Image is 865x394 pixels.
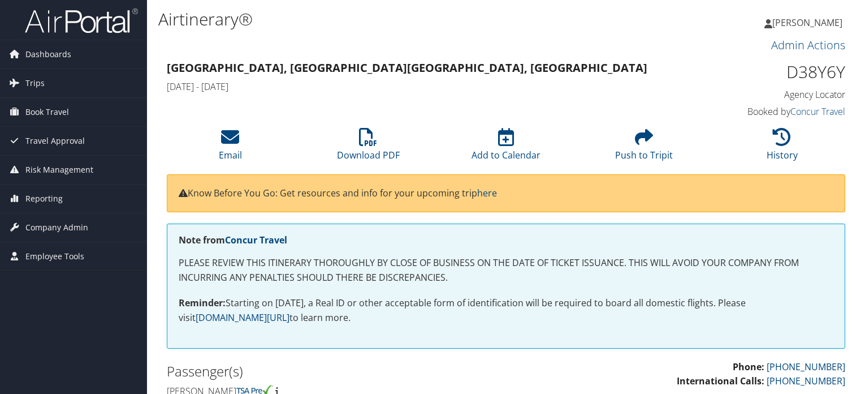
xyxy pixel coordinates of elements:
[615,134,673,161] a: Push to Tripit
[689,88,846,101] h4: Agency Locator
[689,60,846,84] h1: D38Y6Y
[179,234,287,246] strong: Note from
[225,234,287,246] a: Concur Travel
[767,361,845,373] a: [PHONE_NUMBER]
[733,361,764,373] strong: Phone:
[179,296,833,325] p: Starting on [DATE], a Real ID or other acceptable form of identification will be required to boar...
[25,185,63,213] span: Reporting
[25,127,85,155] span: Travel Approval
[167,60,647,75] strong: [GEOGRAPHIC_DATA], [GEOGRAPHIC_DATA] [GEOGRAPHIC_DATA], [GEOGRAPHIC_DATA]
[790,105,845,118] a: Concur Travel
[25,98,69,126] span: Book Travel
[167,362,498,381] h2: Passenger(s)
[179,186,833,201] p: Know Before You Go: Get resources and info for your upcoming trip
[25,242,84,271] span: Employee Tools
[158,7,622,31] h1: Airtinerary®
[677,375,764,387] strong: International Calls:
[25,69,45,97] span: Trips
[772,16,842,29] span: [PERSON_NAME]
[477,187,497,199] a: here
[167,80,672,93] h4: [DATE] - [DATE]
[25,213,88,242] span: Company Admin
[179,297,226,309] strong: Reminder:
[25,7,138,34] img: airportal-logo.png
[767,375,845,387] a: [PHONE_NUMBER]
[25,40,71,68] span: Dashboards
[771,37,845,53] a: Admin Actions
[196,311,289,324] a: [DOMAIN_NAME][URL]
[764,6,854,40] a: [PERSON_NAME]
[767,134,798,161] a: History
[337,134,400,161] a: Download PDF
[472,134,540,161] a: Add to Calendar
[689,105,846,118] h4: Booked by
[179,256,833,285] p: PLEASE REVIEW THIS ITINERARY THOROUGHLY BY CLOSE OF BUSINESS ON THE DATE OF TICKET ISSUANCE. THIS...
[219,134,242,161] a: Email
[25,156,93,184] span: Risk Management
